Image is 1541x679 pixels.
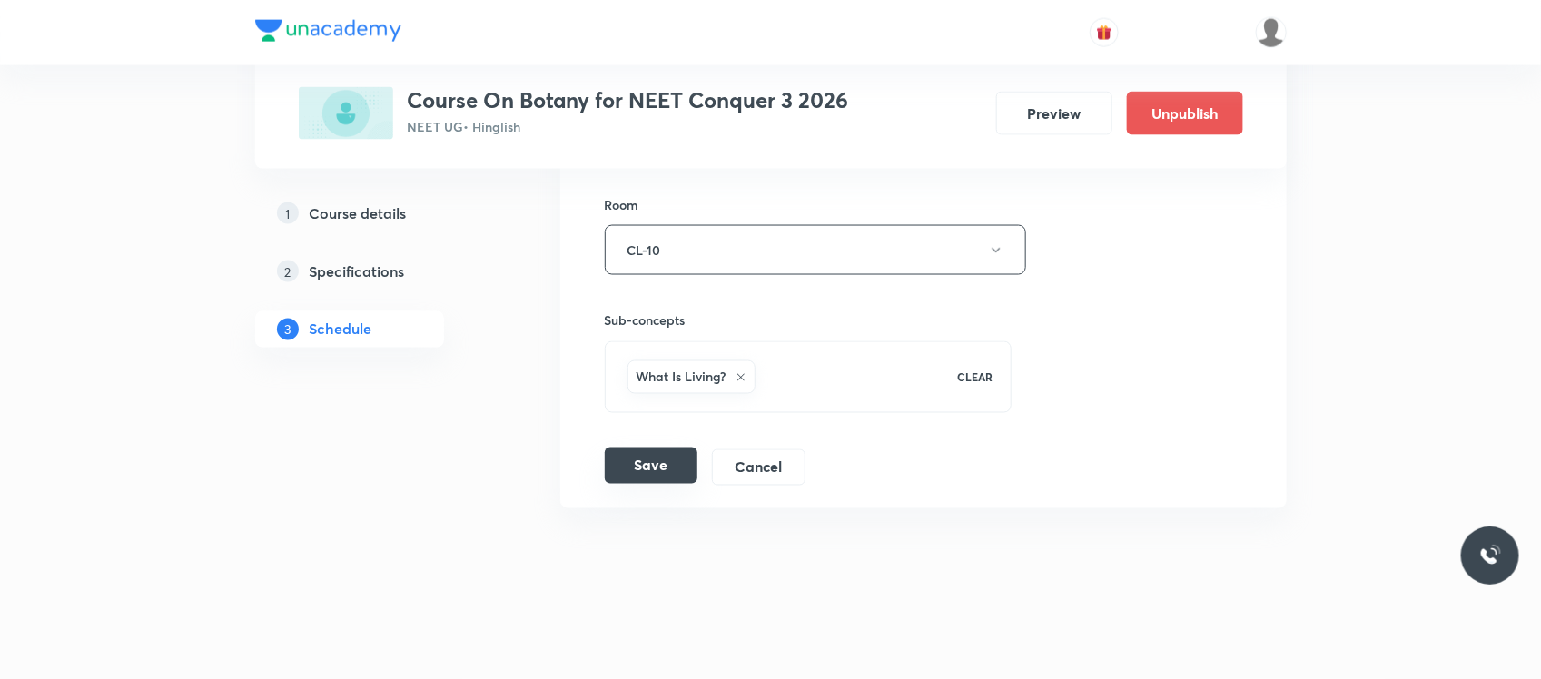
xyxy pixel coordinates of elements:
[605,448,697,484] button: Save
[408,87,849,113] h3: Course On Botany for NEET Conquer 3 2026
[957,369,993,386] p: CLEAR
[605,311,1013,330] h6: Sub-concepts
[310,261,405,282] h5: Specifications
[255,20,401,42] img: Company Logo
[277,261,299,282] p: 2
[1096,25,1112,41] img: avatar
[310,319,372,340] h5: Schedule
[605,195,639,214] h6: Room
[255,20,401,46] a: Company Logo
[1256,17,1287,48] img: Dipti
[277,202,299,224] p: 1
[277,319,299,340] p: 3
[299,87,393,140] img: 14B76C3D-CE76-4698-A9E2-67BCEC248614_plus.png
[310,202,407,224] h5: Course details
[408,117,849,136] p: NEET UG • Hinglish
[996,92,1112,135] button: Preview
[605,225,1026,275] button: CL-10
[255,253,502,290] a: 2Specifications
[1479,545,1501,566] img: ttu
[637,368,726,387] h6: What Is Living?
[1127,92,1243,135] button: Unpublish
[1090,18,1119,47] button: avatar
[712,449,805,486] button: Cancel
[255,195,502,231] a: 1Course details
